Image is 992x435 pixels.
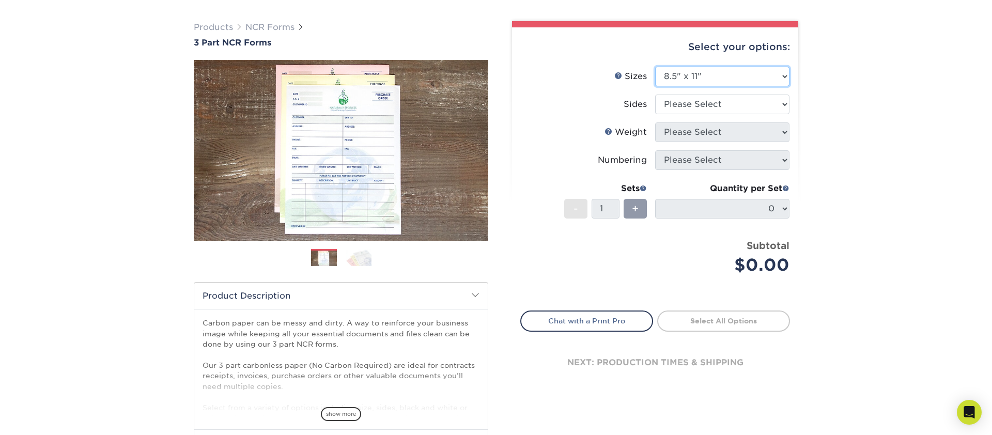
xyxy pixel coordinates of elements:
[624,98,647,111] div: Sides
[194,49,488,252] img: 3 Part NCR Forms 01
[605,126,647,138] div: Weight
[346,248,371,267] img: NCR Forms 02
[194,283,488,309] h2: Product Description
[194,38,271,48] span: 3 Part NCR Forms
[194,22,233,32] a: Products
[194,38,488,48] a: 3 Part NCR Forms
[520,310,653,331] a: Chat with a Print Pro
[564,182,647,195] div: Sets
[614,70,647,83] div: Sizes
[245,22,295,32] a: NCR Forms
[311,250,337,268] img: NCR Forms 01
[747,240,789,251] strong: Subtotal
[655,182,789,195] div: Quantity per Set
[321,407,361,421] span: show more
[598,154,647,166] div: Numbering
[520,332,790,394] div: next: production times & shipping
[574,201,578,216] span: -
[657,310,790,331] a: Select All Options
[663,253,789,277] div: $0.00
[632,201,639,216] span: +
[520,27,790,67] div: Select your options:
[957,400,982,425] div: Open Intercom Messenger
